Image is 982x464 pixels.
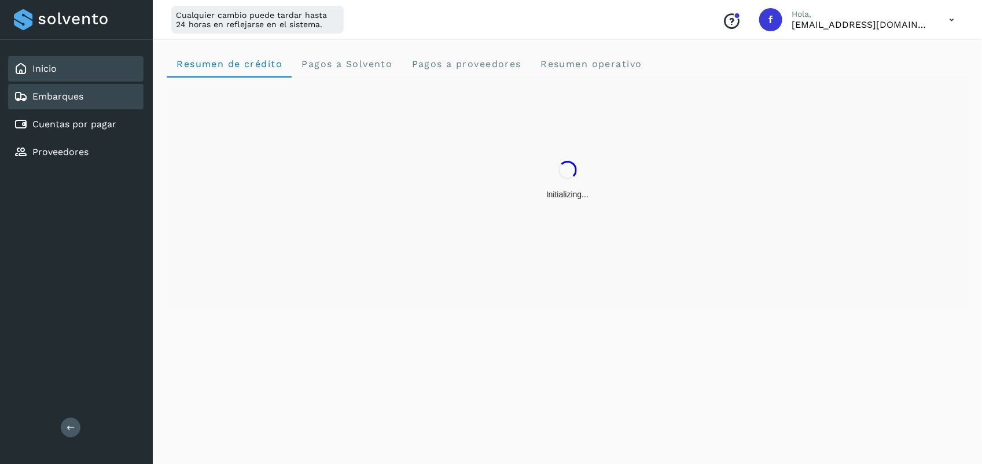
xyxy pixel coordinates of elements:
span: Resumen de crédito [176,58,282,69]
a: Embarques [32,91,83,102]
div: Inicio [8,56,144,82]
span: Resumen operativo [540,58,642,69]
div: Cuentas por pagar [8,112,144,137]
span: Pagos a proveedores [411,58,521,69]
a: Cuentas por pagar [32,119,116,130]
div: Proveedores [8,139,144,165]
span: Pagos a Solvento [301,58,392,69]
p: fepadilla@niagarawater.com [792,19,930,30]
div: Cualquier cambio puede tardar hasta 24 horas en reflejarse en el sistema. [171,6,344,34]
div: Embarques [8,84,144,109]
a: Proveedores [32,146,89,157]
a: Inicio [32,63,57,74]
p: Hola, [792,9,930,19]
